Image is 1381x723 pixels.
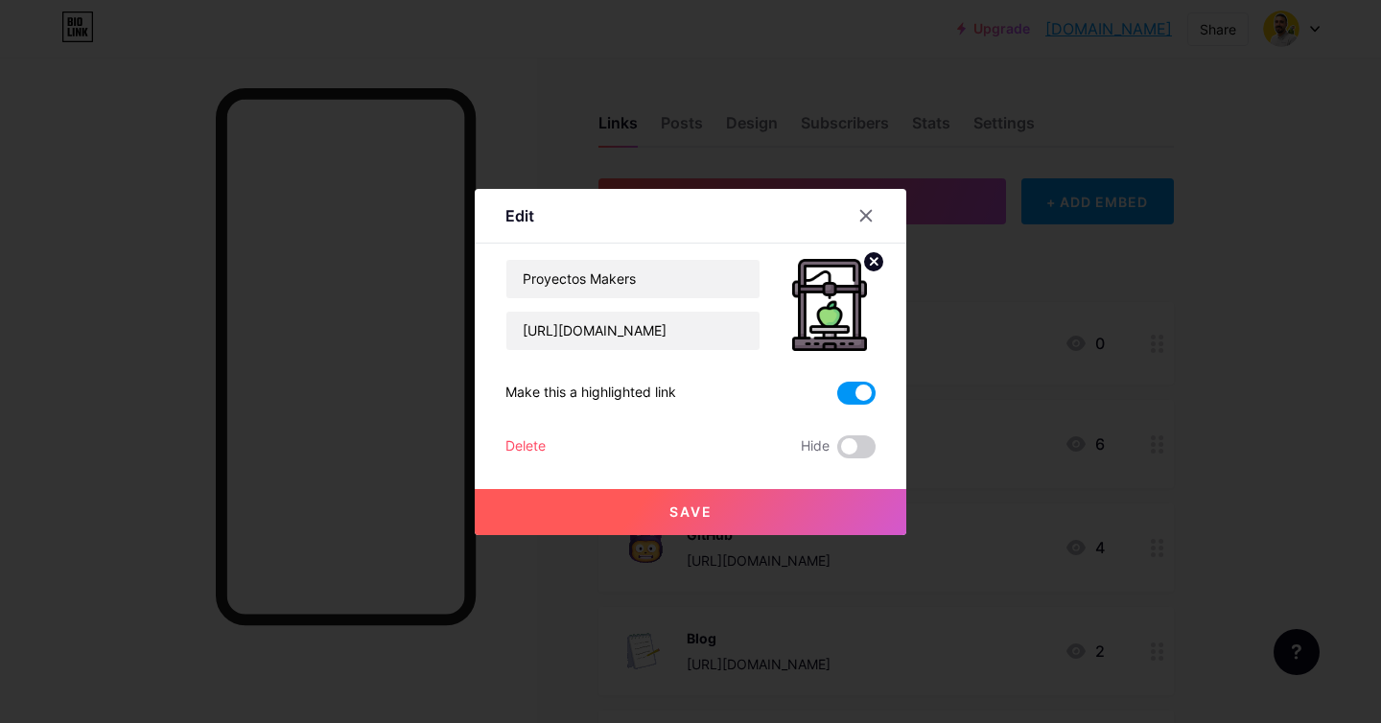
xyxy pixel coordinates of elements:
[505,204,534,227] div: Edit
[801,435,830,458] span: Hide
[669,503,713,520] span: Save
[505,435,546,458] div: Delete
[506,312,760,350] input: URL
[506,260,760,298] input: Title
[505,382,676,405] div: Make this a highlighted link
[784,259,876,351] img: link_thumbnail
[475,489,906,535] button: Save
